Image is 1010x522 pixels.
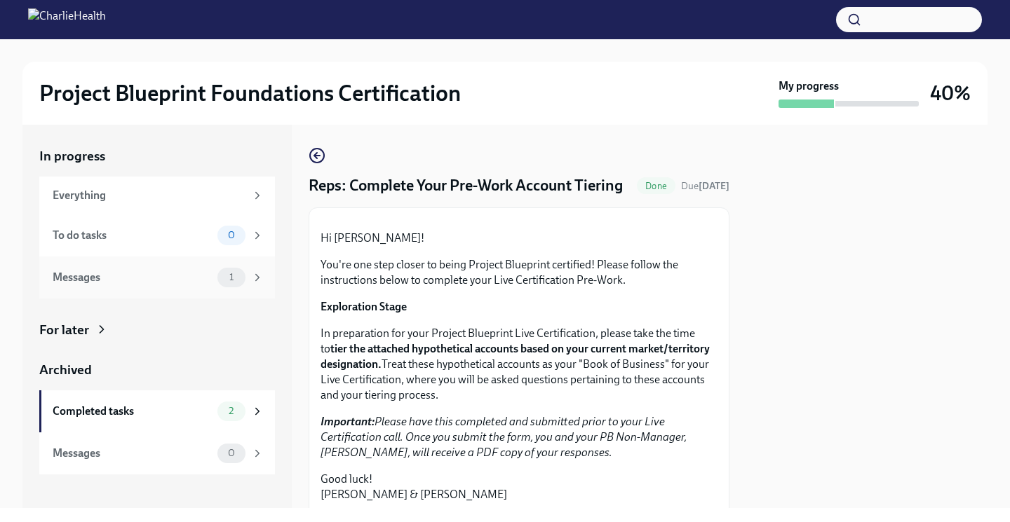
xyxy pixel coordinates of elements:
p: Hi [PERSON_NAME]! [321,231,718,246]
span: 1 [221,272,242,282]
strong: Important: [321,415,375,428]
span: 2 [220,406,242,416]
span: 0 [220,448,243,458]
h4: Reps: Complete Your Pre-Work Account Tiering [309,175,623,196]
span: 0 [220,230,243,240]
p: You're one step closer to being Project Blueprint certified! Please follow the instructions below... [321,257,718,288]
span: September 8th, 2025 11:00 [681,179,729,193]
strong: Exploration Stage [321,300,407,313]
em: Please have this completed and submitted prior to your Live Certification call. Once you submit t... [321,415,687,459]
div: To do tasks [53,228,212,243]
div: Everything [53,188,245,203]
h3: 40% [930,81,971,106]
p: In preparation for your Project Blueprint Live Certification, please take the time to Treat these... [321,326,718,403]
div: Completed tasks [53,404,212,419]
a: Messages0 [39,432,275,474]
a: Completed tasks2 [39,390,275,432]
div: Messages [53,446,212,461]
strong: [DATE] [699,180,729,192]
a: Messages1 [39,256,275,298]
span: Done [637,181,675,191]
strong: My progress [779,78,839,94]
a: Archived [39,361,275,379]
a: Everything [39,177,275,214]
a: For later [39,321,275,339]
p: Good luck! [PERSON_NAME] & [PERSON_NAME] [321,472,718,502]
div: Messages [53,270,212,285]
a: To do tasks0 [39,214,275,256]
div: For later [39,321,89,339]
img: CharlieHealth [28,8,106,31]
h2: Project Blueprint Foundations Certification [39,79,461,107]
strong: tier the attached hypothetical accounts based on your current market/territory designation. [321,342,710,371]
a: In progress [39,147,275,165]
span: Due [681,180,729,192]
